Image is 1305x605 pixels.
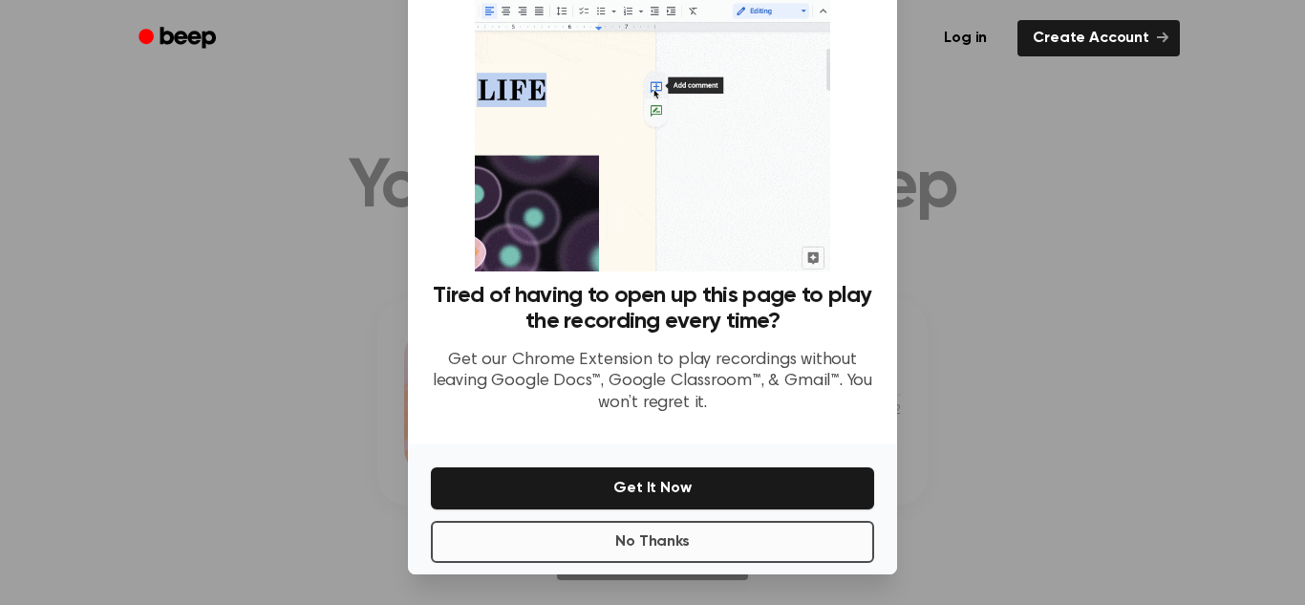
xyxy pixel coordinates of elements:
button: Get It Now [431,467,874,509]
button: No Thanks [431,521,874,563]
a: Beep [125,20,233,57]
a: Create Account [1017,20,1180,56]
p: Get our Chrome Extension to play recordings without leaving Google Docs™, Google Classroom™, & Gm... [431,350,874,415]
h3: Tired of having to open up this page to play the recording every time? [431,283,874,335]
a: Log in [925,16,1006,60]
